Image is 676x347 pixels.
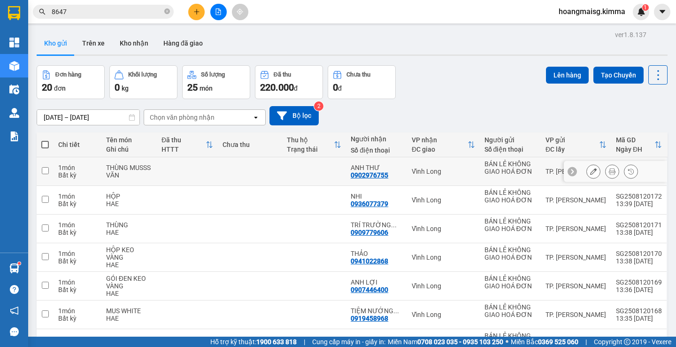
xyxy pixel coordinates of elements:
[106,315,152,322] div: HAE
[106,200,152,208] div: HAE
[616,286,662,293] div: 13:36 [DATE]
[269,106,319,125] button: Bộ lọc
[611,132,667,157] th: Toggle SortBy
[58,141,97,148] div: Chi tiết
[585,337,587,347] span: |
[106,307,152,315] div: MUS WHITE
[106,275,152,290] div: GÓI ĐEN KEO VÀNG
[109,65,177,99] button: Khối lượng0kg
[58,257,97,265] div: Bất kỳ
[200,85,213,92] span: món
[338,85,342,92] span: đ
[545,254,607,261] div: TP. [PERSON_NAME]
[58,221,97,229] div: 1 món
[150,113,215,122] div: Chọn văn phòng nhận
[616,315,662,322] div: 13:35 [DATE]
[106,193,152,200] div: HỘP
[484,217,536,232] div: BÁN LẺ KHÔNG GIAO HOÁ ĐƠN
[642,4,649,11] sup: 1
[58,171,97,179] div: Bất kỳ
[541,132,611,157] th: Toggle SortBy
[58,315,97,322] div: Bất kỳ
[546,67,589,84] button: Lên hàng
[616,200,662,208] div: 13:39 [DATE]
[161,136,206,144] div: Đã thu
[484,160,536,175] div: BÁN LẺ KHÔNG GIAO HOÁ ĐƠN
[182,65,250,99] button: Số lượng25món
[193,8,200,15] span: plus
[215,8,222,15] span: file-add
[9,131,19,141] img: solution-icon
[351,147,402,154] div: Số điện thoại
[551,6,633,17] span: hoangmaisg.kimma
[351,221,402,229] div: TRÍ TRƯỜNG SƠN
[10,285,19,294] span: question-circle
[616,229,662,236] div: 13:38 [DATE]
[304,337,305,347] span: |
[388,337,503,347] span: Miền Nam
[616,257,662,265] div: 13:38 [DATE]
[314,101,323,111] sup: 2
[55,71,81,78] div: Đơn hàng
[545,146,599,153] div: ĐC lấy
[122,85,129,92] span: kg
[8,31,83,53] div: BÁN LẺ KHÔNG GIAO HOÁ ĐƠN
[9,108,19,118] img: warehouse-icon
[351,278,402,286] div: ANH LỢI
[294,85,298,92] span: đ
[106,229,152,236] div: HAE
[658,8,667,16] span: caret-down
[351,315,388,322] div: 0919458968
[58,200,97,208] div: Bất kỳ
[37,110,139,125] input: Select a date range.
[90,31,155,42] div: BA NHỎ
[188,4,205,20] button: plus
[201,71,225,78] div: Số lượng
[351,193,402,200] div: NHI
[37,32,75,54] button: Kho gửi
[654,4,670,20] button: caret-down
[616,136,654,144] div: Mã GD
[106,146,152,153] div: Ghi chú
[393,307,399,315] span: ...
[274,71,291,78] div: Đã thu
[10,327,19,336] span: message
[407,132,479,157] th: Toggle SortBy
[593,67,644,84] button: Tạo Chuyến
[157,132,218,157] th: Toggle SortBy
[210,4,227,20] button: file-add
[484,189,536,204] div: BÁN LẺ KHÔNG GIAO HOÁ ĐƠN
[232,4,248,20] button: aim
[164,8,170,14] span: close-circle
[260,82,294,93] span: 220.000
[58,193,97,200] div: 1 món
[484,275,536,290] div: BÁN LẺ KHÔNG GIAO HOÁ ĐƠN
[9,61,19,71] img: warehouse-icon
[484,146,536,153] div: Số điện thoại
[351,336,402,343] div: CHI
[624,339,630,345] span: copyright
[412,254,475,261] div: Vĩnh Long
[351,135,402,143] div: Người nhận
[511,337,578,347] span: Miền Bắc
[156,32,210,54] button: Hàng đã giao
[106,336,152,343] div: MUS
[333,82,338,93] span: 0
[616,193,662,200] div: SG2508120172
[187,82,198,93] span: 25
[412,168,475,175] div: Vĩnh Long
[545,282,607,290] div: TP. [PERSON_NAME]
[8,8,83,31] div: TP. [PERSON_NAME]
[54,85,66,92] span: đơn
[9,85,19,94] img: warehouse-icon
[351,250,402,257] div: THẢO
[106,171,152,179] div: VĂN
[18,262,21,265] sup: 1
[351,164,402,171] div: ANH THƯ
[616,307,662,315] div: SG2508120168
[351,229,388,236] div: 0909779606
[616,221,662,229] div: SG2508120171
[412,196,475,204] div: Vĩnh Long
[351,257,388,265] div: 0941022868
[545,168,607,175] div: TP. [PERSON_NAME]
